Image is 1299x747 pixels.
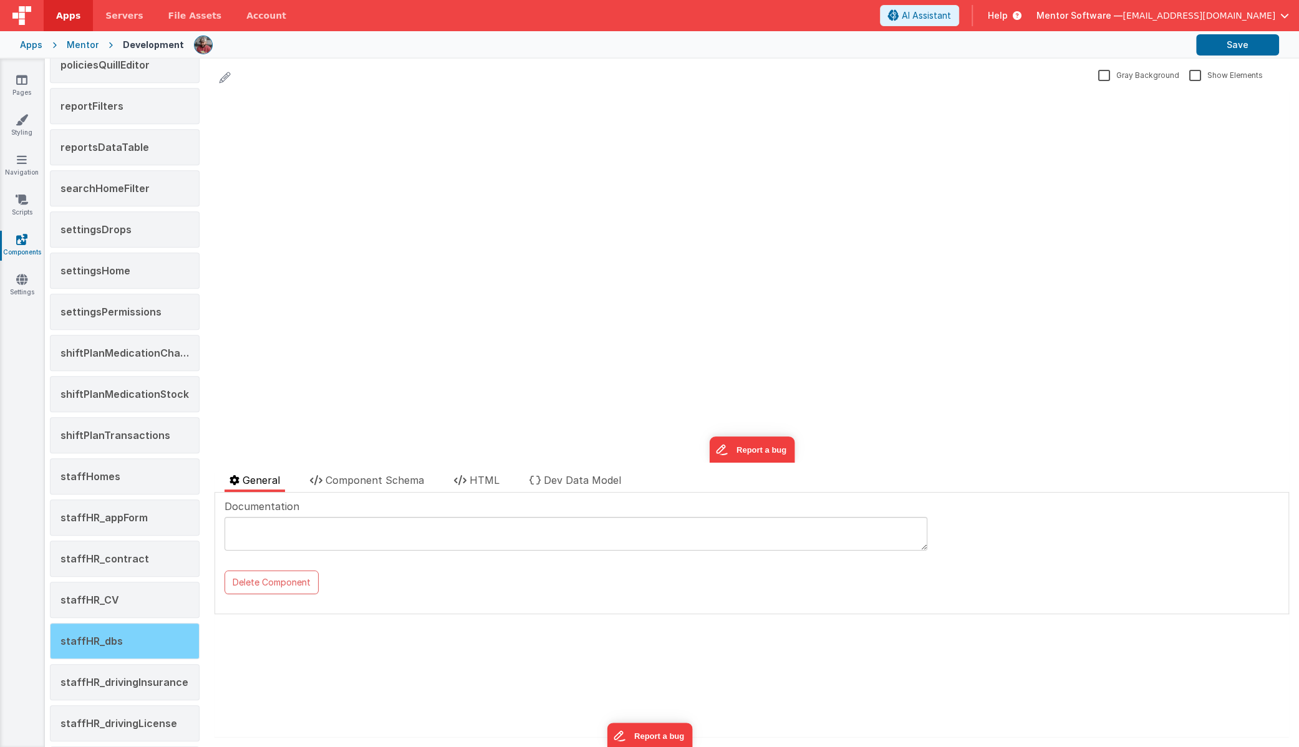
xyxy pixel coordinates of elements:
label: Show Elements [1189,69,1263,80]
div: Apps [20,39,42,51]
img: eba322066dbaa00baf42793ca2fab581 [195,36,212,54]
span: Component Schema [326,474,424,486]
span: staffHR_CV [60,594,119,606]
span: settingsHome [60,264,130,277]
span: Servers [105,9,143,22]
span: settingsDrops [60,223,132,236]
span: reportsDataTable [60,141,149,153]
label: Gray Background [1098,69,1179,80]
span: staffHR_appForm [60,511,148,524]
span: Apps [56,9,80,22]
span: shiftPlanTransactions [60,429,170,441]
button: AI Assistant [880,5,959,26]
span: reportFilters [60,100,123,112]
div: Mentor [67,39,99,51]
span: Mentor Software — [1036,9,1123,22]
span: File Assets [168,9,222,22]
span: searchHomeFilter [60,182,150,195]
iframe: Marker.io feedback button [495,345,580,372]
button: Delete Component [225,571,319,594]
span: Help [988,9,1008,22]
button: Mentor Software — [EMAIL_ADDRESS][DOMAIN_NAME] [1036,9,1289,22]
span: settingsPermissions [60,306,162,318]
div: Development [123,39,184,51]
span: General [243,474,280,486]
span: AI Assistant [902,9,951,22]
span: staffHR_dbs [60,635,123,647]
span: staffHR_drivingLicense [60,717,177,730]
span: Dev Data Model [544,474,621,486]
span: [EMAIL_ADDRESS][DOMAIN_NAME] [1123,9,1275,22]
span: staffHR_drivingInsurance [60,676,188,688]
button: Save [1196,34,1279,55]
span: shiftPlanMedicationChanges [60,347,205,359]
span: staffHR_contract [60,552,149,565]
span: HTML [470,474,500,486]
span: Documentation [225,499,299,514]
span: shiftPlanMedicationStock [60,388,189,400]
span: policiesQuillEditor [60,59,150,71]
span: staffHomes [60,470,120,483]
